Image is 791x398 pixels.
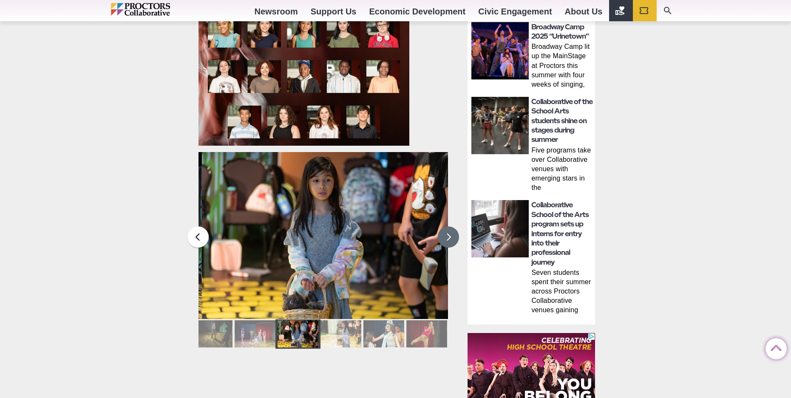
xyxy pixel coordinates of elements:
[531,42,593,90] p: Broadway Camp lit up the MainStage at Proctors this summer with four weeks of singing, dancing, a...
[438,226,459,248] button: Next slide
[531,268,593,316] p: Seven students spent their summer across Proctors Collaborative venues gaining career skills SCHE...
[531,201,589,266] a: Collaborative School of the Arts program sets up interns for entry into their professional journey
[531,98,593,144] a: Collaborative of the School Arts students shine on stages during summer
[471,97,529,154] img: thumbnail: Collaborative of the School Arts students shine on stages during summer
[531,23,589,40] a: Broadway Camp 2025 “Urinetown”
[471,200,529,257] img: thumbnail: Collaborative School of the Arts program sets up interns for entry into their professi...
[471,22,529,79] img: thumbnail: Broadway Camp 2025 “Urinetown”
[765,339,782,356] a: Back to Top
[531,146,593,194] p: Five programs take over Collaborative venues with emerging stars in the [GEOGRAPHIC_DATA] During ...
[111,3,207,16] img: Proctors logo
[187,226,209,248] button: Previous slide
